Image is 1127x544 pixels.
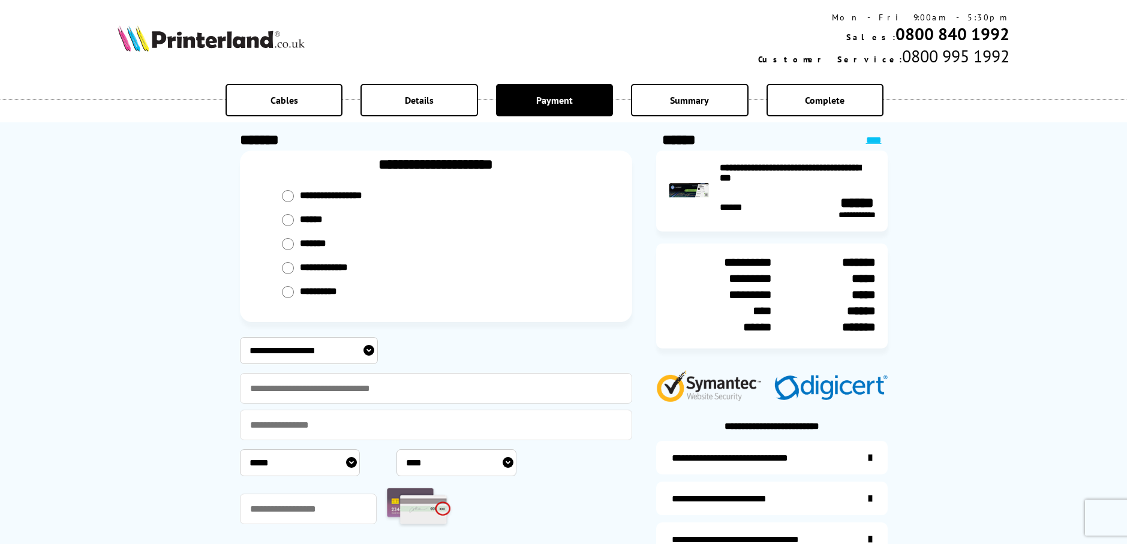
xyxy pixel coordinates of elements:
[656,441,888,474] a: additional-ink
[656,482,888,515] a: items-arrive
[902,45,1009,67] span: 0800 995 1992
[536,94,573,106] span: Payment
[758,54,902,65] span: Customer Service:
[895,23,1009,45] a: 0800 840 1992
[805,94,845,106] span: Complete
[758,12,1009,23] div: Mon - Fri 9:00am - 5:30pm
[118,25,305,52] img: Printerland Logo
[271,94,298,106] span: Cables
[670,94,709,106] span: Summary
[846,32,895,43] span: Sales:
[405,94,434,106] span: Details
